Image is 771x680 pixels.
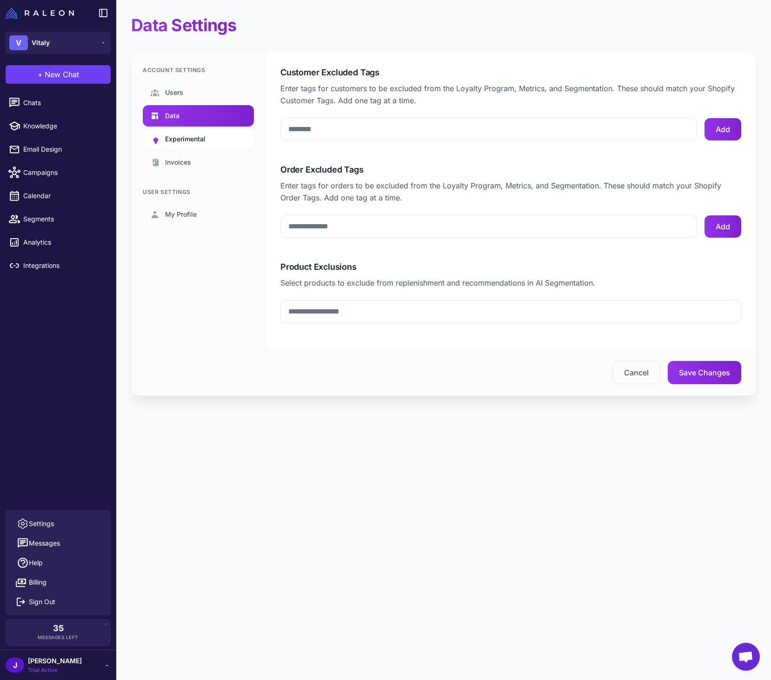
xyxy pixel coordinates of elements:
[28,666,82,674] span: Trial Active
[4,116,113,136] a: Knowledge
[4,140,113,159] a: Email Design
[9,533,107,553] button: Messages
[29,558,43,568] span: Help
[143,128,254,150] a: Experimental
[29,577,47,587] span: Billing
[143,82,254,103] a: Users
[732,643,760,671] div: Open chat
[29,538,60,548] span: Messages
[9,553,107,573] a: Help
[4,256,113,275] a: Integrations
[668,361,741,384] button: Save Changes
[280,260,741,273] label: Product Exclusions
[143,188,254,196] div: User Settings
[6,658,24,673] div: J
[165,157,191,167] span: Invoices
[165,87,183,98] span: Users
[45,69,79,80] span: New Chat
[23,237,105,247] span: Analytics
[143,152,254,173] a: Invoices
[29,519,54,529] span: Settings
[280,163,741,176] label: Order Excluded Tags
[32,38,50,48] span: Vitaly
[4,93,113,113] a: Chats
[280,277,741,289] p: Select products to exclude from replenishment and recommendations in AI Segmentation.
[705,215,741,238] button: Add
[4,186,113,206] a: Calendar
[280,66,741,79] label: Customer Excluded Tags
[143,204,254,225] a: My Profile
[28,656,82,666] span: [PERSON_NAME]
[143,105,254,127] a: Data
[29,597,55,607] span: Sign Out
[143,66,254,74] div: Account Settings
[6,65,111,84] button: +New Chat
[280,180,741,204] p: Enter tags for orders to be excluded from the Loyalty Program, Metrics, and Segmentation. These s...
[9,35,28,50] div: V
[23,98,105,108] span: Chats
[6,32,111,54] button: VVitaly
[38,69,43,80] span: +
[280,82,741,107] p: Enter tags for customers to be excluded from the Loyalty Program, Metrics, and Segmentation. Thes...
[4,209,113,229] a: Segments
[705,118,741,140] button: Add
[4,163,113,182] a: Campaigns
[612,361,660,384] button: Cancel
[23,260,105,271] span: Integrations
[165,134,206,144] span: Experimental
[6,7,74,19] img: Raleon Logo
[4,233,113,252] a: Analytics
[23,144,105,154] span: Email Design
[23,214,105,224] span: Segments
[23,121,105,131] span: Knowledge
[165,111,179,121] span: Data
[38,634,79,641] span: Messages Left
[53,624,64,633] span: 35
[23,191,105,201] span: Calendar
[9,592,107,612] button: Sign Out
[165,209,197,220] span: My Profile
[6,7,78,19] a: Raleon Logo
[23,167,105,178] span: Campaigns
[131,15,237,36] h1: Data Settings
